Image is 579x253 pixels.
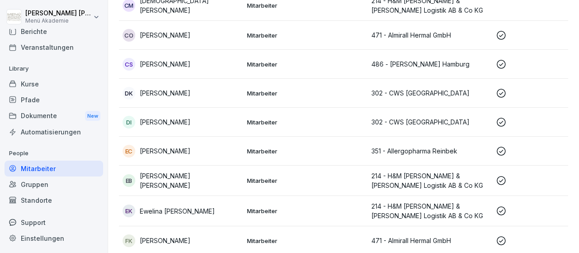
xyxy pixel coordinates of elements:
div: DI [123,116,135,129]
p: 351 - Allergopharma Reinbek [371,146,489,156]
p: [PERSON_NAME] [PERSON_NAME] [25,10,91,17]
a: Berichte [5,24,103,39]
a: Standorte [5,192,103,208]
div: EB [123,174,135,187]
p: 302 - CWS [GEOGRAPHIC_DATA] [371,117,489,127]
p: Ewelina [PERSON_NAME] [140,206,215,216]
p: [PERSON_NAME] [140,236,190,245]
p: Mitarbeiter [247,118,364,126]
p: [PERSON_NAME] [140,59,190,69]
p: Mitarbeiter [247,237,364,245]
p: [PERSON_NAME] [140,146,190,156]
div: Dokumente [5,108,103,124]
div: EC [123,145,135,158]
p: Mitarbeiter [247,147,364,155]
div: DK [123,87,135,100]
p: [PERSON_NAME] [140,117,190,127]
p: Mitarbeiter [247,31,364,39]
p: People [5,146,103,161]
a: Pfade [5,92,103,108]
p: 302 - CWS [GEOGRAPHIC_DATA] [371,88,489,98]
p: 471 - Almirall Hermal GmbH [371,30,489,40]
p: 214 - H&M [PERSON_NAME] & [PERSON_NAME] Logistik AB & Co KG [371,171,489,190]
p: Menü Akademie [25,18,91,24]
p: 471 - Almirall Hermal GmbH [371,236,489,245]
p: Mitarbeiter [247,89,364,97]
p: Mitarbeiter [247,60,364,68]
p: Mitarbeiter [247,177,364,185]
p: Library [5,62,103,76]
p: [PERSON_NAME] [140,30,190,40]
div: Support [5,215,103,230]
p: Mitarbeiter [247,1,364,10]
div: CS [123,58,135,71]
p: [PERSON_NAME] [PERSON_NAME] [140,171,240,190]
p: 214 - H&M [PERSON_NAME] & [PERSON_NAME] Logistik AB & Co KG [371,201,489,220]
a: Kurse [5,76,103,92]
p: 486 - [PERSON_NAME] Hamburg [371,59,489,69]
a: Einstellungen [5,230,103,246]
div: FK [123,234,135,247]
a: Mitarbeiter [5,161,103,177]
a: DokumenteNew [5,108,103,124]
p: [PERSON_NAME] [140,88,190,98]
div: EK [123,205,135,217]
div: CO [123,29,135,42]
a: Veranstaltungen [5,39,103,55]
div: New [85,111,100,121]
a: Automatisierungen [5,124,103,140]
p: Mitarbeiter [247,207,364,215]
a: Gruppen [5,177,103,192]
